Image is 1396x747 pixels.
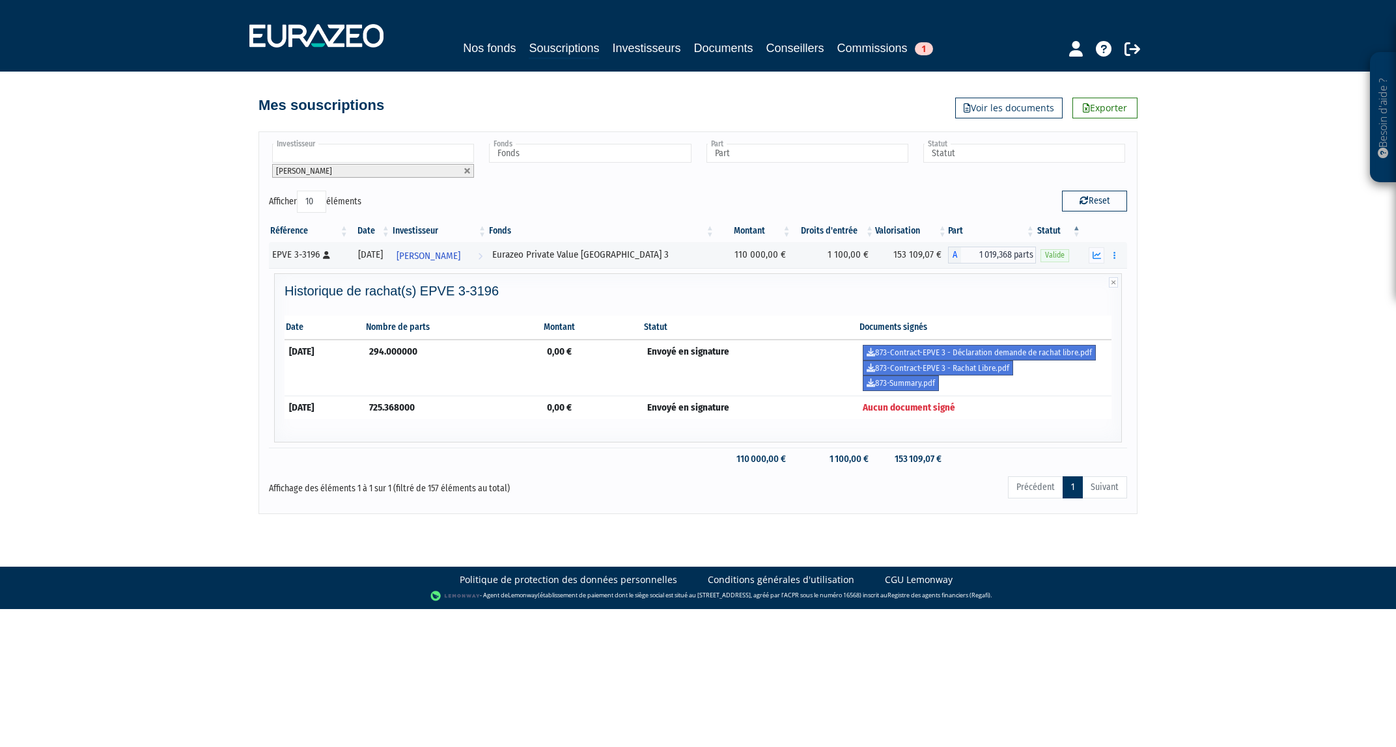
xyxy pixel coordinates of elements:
[397,244,460,268] span: [PERSON_NAME]
[460,573,677,586] a: Politique de protection des données personnelles
[792,242,876,268] td: 1 100,00 €
[875,220,948,242] th: Valorisation: activer pour trier la colonne par ordre croissant
[542,340,643,396] td: 0,00 €
[391,220,488,242] th: Investisseur: activer pour trier la colonne par ordre croissant
[269,191,361,213] label: Afficher éléments
[285,340,365,396] td: [DATE]
[1072,98,1138,118] a: Exporter
[612,39,680,57] a: Investisseurs
[792,448,876,470] td: 1 100,00 €
[478,244,482,268] i: Voir l'investisseur
[915,42,933,55] span: 1
[1062,191,1127,211] button: Reset
[716,220,792,242] th: Montant: activer pour trier la colonne par ordre croissant
[887,591,990,599] a: Registre des agents financiers (Regafi)
[430,590,481,603] img: logo-lemonway.png
[13,590,1383,603] div: - Agent de (établissement de paiement dont le siège social est situé au [STREET_ADDRESS], agréé p...
[875,448,948,470] td: 153 109,07 €
[249,24,384,48] img: 1732889491-logotype_eurazeo_blanc_rvb.png
[269,220,350,242] th: Référence : activer pour trier la colonne par ordre croissant
[542,396,643,419] td: 0,00 €
[948,220,1036,242] th: Part: activer pour trier la colonne par ordre croissant
[948,247,1036,264] div: A - Eurazeo Private Value Europe 3
[792,220,876,242] th: Droits d'entrée: activer pour trier la colonne par ordre croissant
[1063,476,1083,498] a: 1
[354,248,387,262] div: [DATE]
[716,448,792,470] td: 110 000,00 €
[863,360,1013,376] a: 873-Contract-EPVE 3 - Rachat Libre.pdf
[1036,220,1082,242] th: Statut : activer pour trier la colonne par ordre d&eacute;croissant
[323,251,330,259] i: [Français] Personne physique
[863,345,1096,360] a: 873-Contract-EPVE 3 - Déclaration demande de rachat libre.pdf
[863,375,939,391] a: 873-Summary.pdf
[285,284,1111,298] h4: Historique de rachat(s) EPVE 3-3196
[365,316,542,340] th: Nombre de parts
[391,242,488,268] a: [PERSON_NAME]
[269,475,615,496] div: Affichage des éléments 1 à 1 sur 1 (filtré de 157 éléments au total)
[272,248,345,262] div: EPVE 3-3196
[643,340,859,396] td: Envoyé en signature
[258,98,384,113] h4: Mes souscriptions
[955,98,1063,118] a: Voir les documents
[463,39,516,57] a: Nos fonds
[961,247,1036,264] span: 1 019,368 parts
[694,39,753,57] a: Documents
[1376,59,1391,176] p: Besoin d'aide ?
[542,316,643,340] th: Montant
[766,39,824,57] a: Conseillers
[875,242,948,268] td: 153 109,07 €
[488,220,716,242] th: Fonds: activer pour trier la colonne par ordre croissant
[716,242,792,268] td: 110 000,00 €
[708,573,854,586] a: Conditions générales d'utilisation
[492,248,711,262] div: Eurazeo Private Value [GEOGRAPHIC_DATA] 3
[285,396,365,419] td: [DATE]
[863,401,955,413] span: Aucun document signé
[837,39,933,57] a: Commissions1
[508,591,538,599] a: Lemonway
[529,39,599,59] a: Souscriptions
[948,247,961,264] span: A
[643,396,859,419] td: Envoyé en signature
[885,573,953,586] a: CGU Lemonway
[297,191,326,213] select: Afficheréléments
[276,166,332,176] span: [PERSON_NAME]
[285,316,365,340] th: Date
[365,396,542,419] td: 725.368000
[858,316,1111,340] th: Documents signés
[1040,249,1069,262] span: Valide
[365,340,542,396] td: 294.000000
[350,220,391,242] th: Date: activer pour trier la colonne par ordre croissant
[643,316,859,340] th: Statut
